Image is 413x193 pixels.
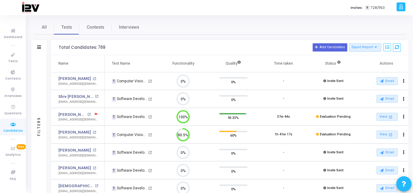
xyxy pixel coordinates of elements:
[93,131,96,134] mat-icon: open_in_new
[58,117,98,122] div: [EMAIL_ADDRESS][DOMAIN_NAME]
[365,5,369,10] span: T
[230,132,237,138] span: 60%
[359,55,409,72] th: Actions
[283,96,284,102] div: -
[283,150,284,155] div: -
[4,35,22,40] span: Dashboard
[112,133,116,138] span: T
[327,150,343,154] span: Invite Sent
[399,95,408,103] button: Actions
[112,96,147,102] div: Software Developer - Fresher
[36,93,42,160] div: Filters
[112,150,147,155] div: Software Developer - Fresher
[58,171,98,176] div: [EMAIL_ADDRESS][DOMAIN_NAME]
[42,24,47,30] span: All
[87,113,91,116] mat-icon: open_in_new
[158,55,209,72] th: Functionality
[5,94,22,99] span: Interviews
[93,148,96,152] mat-icon: open_in_new
[148,97,152,101] mat-icon: open_in_new
[320,115,351,119] span: Evaluation Pending
[148,169,152,173] mat-icon: open_in_new
[351,5,363,10] label: Invites:
[231,79,236,85] span: 0%
[59,45,105,50] div: Total Candidates: 769
[58,94,93,100] a: Shiv [PERSON_NAME]
[58,100,98,104] div: [EMAIL_ADDRESS][DOMAIN_NAME]
[231,150,236,156] span: 0%
[112,115,116,120] span: T
[231,186,236,192] span: 0%
[3,128,23,134] span: Candidates
[112,114,147,120] div: Software Developer - Fresher
[112,79,116,84] span: T
[399,148,408,157] button: Actions
[58,60,68,67] div: Name
[377,113,398,121] a: View
[313,43,347,51] button: Add Candidates
[148,151,152,155] mat-icon: open_in_new
[327,168,343,172] span: Invite Sent
[8,59,18,64] span: Tests
[58,76,91,82] a: [PERSON_NAME]
[112,132,147,138] div: Computer Vision Engineer - ML (2)
[148,133,152,137] mat-icon: open_in_new
[58,82,98,86] div: [EMAIL_ADDRESS][DOMAIN_NAME]
[112,186,116,191] span: T
[283,186,284,191] div: -
[231,168,236,174] span: 0%
[95,184,98,188] mat-icon: open_in_new
[148,115,152,119] mat-icon: open_in_new
[95,95,98,98] mat-icon: open_in_new
[10,177,16,182] span: FAQ
[277,114,290,120] div: 37m 44s
[327,79,343,83] span: Invite Sent
[231,97,236,103] span: 0%
[5,152,21,158] span: Analytics
[274,60,293,67] div: Time taken
[93,166,96,170] mat-icon: open_in_new
[377,95,398,103] button: Email
[399,77,408,85] button: Actions
[112,168,116,173] span: T
[119,24,139,30] span: Interviews
[371,5,385,10] span: 728/1153
[388,114,393,120] mat-icon: open_in_new
[148,79,152,83] mat-icon: open_in_new
[320,132,351,136] span: Evaluation Pending
[388,132,393,137] mat-icon: open_in_new
[377,148,398,156] button: Email
[58,112,86,118] a: [PERSON_NAME]
[327,97,343,101] span: Invite Sent
[377,130,398,139] a: View
[58,129,91,135] a: [PERSON_NAME]
[16,144,26,149] span: New
[399,113,408,121] button: Actions
[58,183,93,189] a: [DEMOGRAPHIC_DATA]
[399,130,408,139] button: Actions
[22,2,39,14] img: logo
[112,97,116,102] span: T
[327,186,343,190] span: Invite Sent
[4,111,22,116] span: Questions
[399,166,408,175] button: Actions
[112,185,147,191] div: Software Developer Test for [PERSON_NAME]
[112,168,147,173] div: Software Developer Test for [PERSON_NAME]
[228,115,239,121] span: 93.33%
[377,184,398,192] button: Email
[87,24,104,30] span: Contests
[5,76,21,81] span: Contests
[58,153,98,158] div: [EMAIL_ADDRESS][DOMAIN_NAME]
[283,79,284,84] div: -
[308,55,359,72] th: Status
[61,24,72,30] span: Tests
[377,166,398,174] button: Email
[112,78,147,84] div: Computer Vision Engineer - ML (2)
[105,55,158,72] th: Test Name
[283,168,284,173] div: -
[58,147,91,153] a: [PERSON_NAME]
[58,135,98,140] div: [EMAIL_ADDRESS][DOMAIN_NAME]
[349,43,382,52] button: Export Report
